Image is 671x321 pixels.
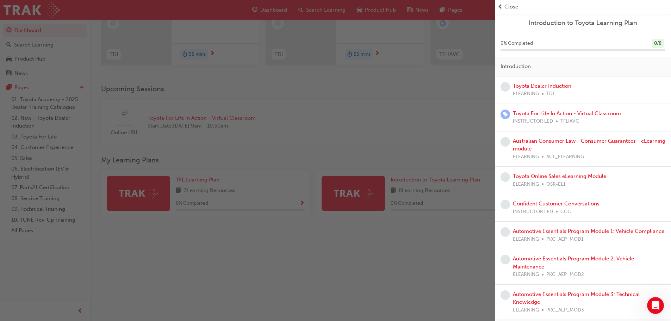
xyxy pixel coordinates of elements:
span: learningRecordVerb_NONE-icon [501,172,510,182]
span: Introduction [501,62,531,70]
span: OSR-EL1 [546,180,566,189]
a: Toyota For Life In Action - Virtual Classroom [513,110,621,117]
span: PKC_AEP_MOD2 [546,271,584,279]
span: ELEARNING [513,90,539,98]
span: CCC [560,208,571,216]
span: ACL_ELEARNING [546,153,584,161]
span: ELEARNING [513,153,539,161]
iframe: Intercom live chat [647,297,664,314]
a: Introduction to Toyota Learning Plan [501,19,665,27]
span: Close [504,3,518,11]
a: Automotive Essentials Program Module 2: Vehicle Maintenance [513,255,634,270]
a: Toyota Online Sales eLearning Module [513,173,606,179]
a: Australian Consumer Law - Consumer Guarantees - eLearning module [513,138,665,152]
span: prev-icon [498,3,503,11]
span: learningRecordVerb_NONE-icon [501,227,510,237]
span: learningRecordVerb_NONE-icon [501,82,510,92]
div: 0 / 8 [652,39,664,48]
span: ELEARNING [513,235,539,243]
a: Automotive Essentials Program Module 1: Vehicle Compliance [513,228,664,234]
span: TDI [546,90,554,98]
a: Automotive Essentials Program Module 3: Technical Knowledge [513,291,640,305]
span: INSTRUCTOR LED [513,117,553,125]
a: Confident Customer Conversations [513,200,599,207]
span: TFLIAVC [560,117,579,125]
span: learningRecordVerb_ENROLL-icon [501,110,510,119]
span: PKC_AEP_MOD3 [546,306,584,314]
a: Toyota Dealer Induction [513,83,571,89]
span: PKC_AEP_MOD1 [546,235,584,243]
span: ELEARNING [513,271,539,279]
span: INSTRUCTOR LED [513,208,553,216]
span: learningRecordVerb_NONE-icon [501,255,510,264]
span: learningRecordVerb_NONE-icon [501,200,510,209]
button: prev-iconClose [498,3,668,11]
span: 0 % Completed [501,39,533,48]
span: learningRecordVerb_NONE-icon [501,290,510,300]
span: ELEARNING [513,180,539,189]
span: learningRecordVerb_NONE-icon [501,137,510,147]
span: ELEARNING [513,306,539,314]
